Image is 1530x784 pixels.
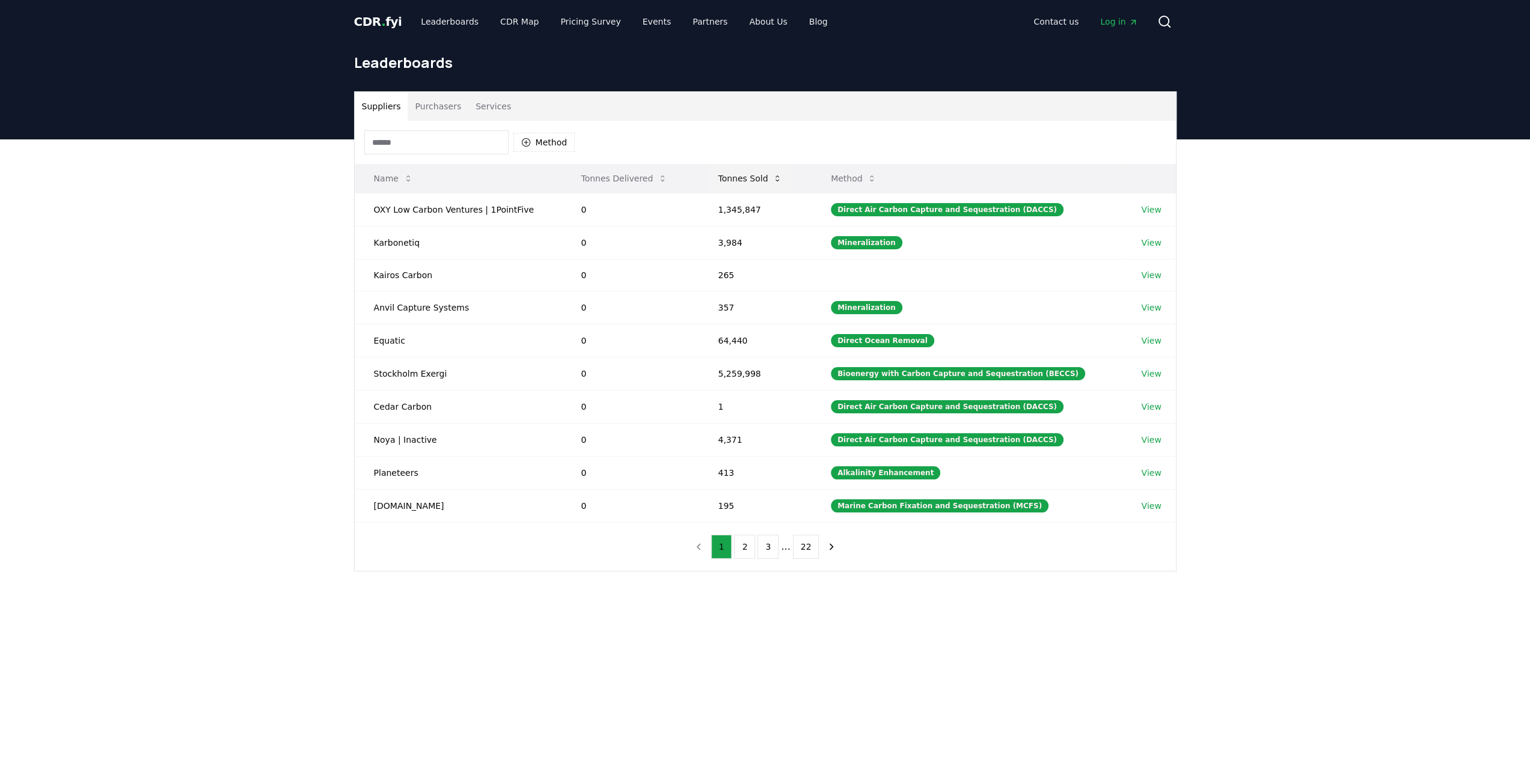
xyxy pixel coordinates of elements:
[562,357,699,390] td: 0
[800,11,837,32] a: Blog
[355,390,562,423] td: Cedar Carbon
[562,489,699,522] td: 0
[1141,335,1161,347] a: View
[683,11,737,32] a: Partners
[562,291,699,324] td: 0
[355,423,562,456] td: Noya | Inactive
[1141,368,1161,380] a: View
[1141,302,1161,314] a: View
[831,203,1063,216] div: Direct Air Carbon Capture and Sequestration (DACCS)
[562,193,699,226] td: 0
[699,226,812,259] td: 3,984
[354,53,1177,72] h1: Leaderboards
[831,400,1063,413] div: Direct Air Carbon Capture and Sequestration (DACCS)
[408,92,468,121] button: Purchasers
[562,390,699,423] td: 0
[562,423,699,456] td: 0
[1141,467,1161,479] a: View
[562,259,699,291] td: 0
[739,11,797,32] a: About Us
[411,11,488,32] a: Leaderboards
[821,166,887,190] button: Method
[1141,237,1161,249] a: View
[355,324,562,357] td: Equatic
[551,11,630,32] a: Pricing Survey
[1100,16,1137,28] span: Log in
[699,324,812,357] td: 64,440
[734,535,755,559] button: 2
[711,535,732,559] button: 1
[831,466,940,479] div: Alkalinity Enhancement
[355,489,562,522] td: [DOMAIN_NAME]
[831,236,902,249] div: Mineralization
[355,193,562,226] td: OXY Low Carbon Ventures | 1PointFive
[1141,204,1161,216] a: View
[1141,269,1161,281] a: View
[381,14,385,29] span: .
[699,291,812,324] td: 357
[699,423,812,456] td: 4,371
[562,324,699,357] td: 0
[355,456,562,489] td: Planeteers
[699,489,812,522] td: 195
[1024,11,1088,32] a: Contact us
[354,14,402,29] span: CDR fyi
[491,11,548,32] a: CDR Map
[708,166,792,190] button: Tonnes Sold
[793,535,819,559] button: 22
[757,535,779,559] button: 3
[571,166,677,190] button: Tonnes Delivered
[633,11,681,32] a: Events
[699,259,812,291] td: 265
[699,390,812,423] td: 1
[364,166,423,190] button: Name
[468,92,518,121] button: Services
[355,259,562,291] td: Kairos Carbon
[513,133,575,152] button: Method
[355,357,562,390] td: Stockholm Exergi
[1141,500,1161,512] a: View
[1141,434,1161,446] a: View
[354,13,402,30] a: CDR.fyi
[831,301,902,314] div: Mineralization
[699,357,812,390] td: 5,259,998
[1141,401,1161,413] a: View
[562,226,699,259] td: 0
[562,456,699,489] td: 0
[411,11,837,32] nav: Main
[699,193,812,226] td: 1,345,847
[699,456,812,489] td: 413
[831,433,1063,446] div: Direct Air Carbon Capture and Sequestration (DACCS)
[1024,11,1147,32] nav: Main
[821,535,842,559] button: next page
[1091,11,1147,32] a: Log in
[355,92,408,121] button: Suppliers
[831,499,1048,512] div: Marine Carbon Fixation and Sequestration (MCFS)
[355,291,562,324] td: Anvil Capture Systems
[781,539,790,554] li: ...
[831,334,934,347] div: Direct Ocean Removal
[831,367,1085,380] div: Bioenergy with Carbon Capture and Sequestration (BECCS)
[355,226,562,259] td: Karbonetiq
